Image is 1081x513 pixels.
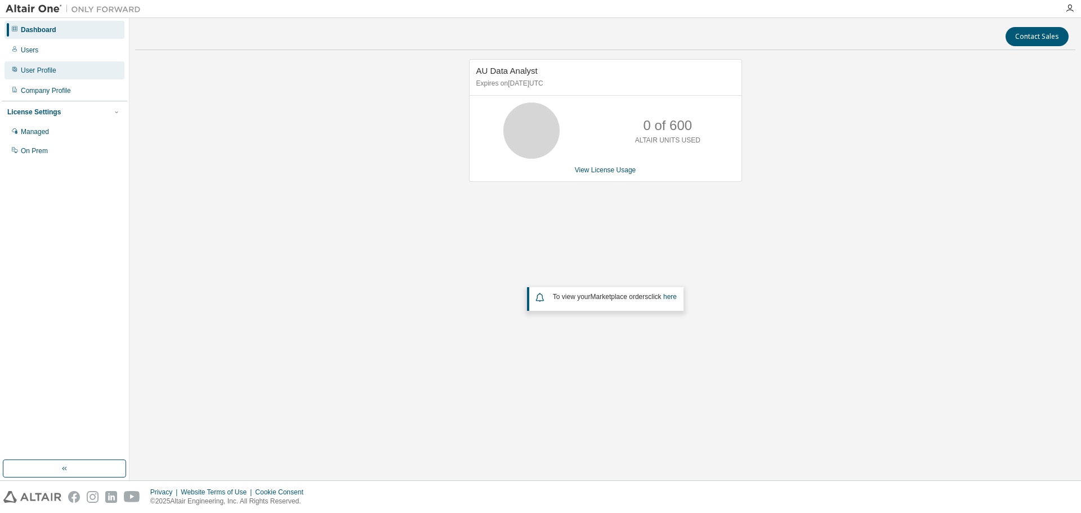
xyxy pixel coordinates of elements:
a: here [663,293,677,301]
div: Website Terms of Use [181,488,255,497]
div: Cookie Consent [255,488,310,497]
div: Dashboard [21,25,56,34]
img: Altair One [6,3,146,15]
div: Managed [21,127,49,136]
div: Privacy [150,488,181,497]
img: instagram.svg [87,491,99,503]
p: ALTAIR UNITS USED [635,136,700,145]
div: Users [21,46,38,55]
div: On Prem [21,146,48,155]
button: Contact Sales [1006,27,1069,46]
em: Marketplace orders [591,293,649,301]
p: © 2025 Altair Engineering, Inc. All Rights Reserved. [150,497,310,506]
span: To view your click [553,293,677,301]
span: AU Data Analyst [476,66,538,75]
img: facebook.svg [68,491,80,503]
div: Company Profile [21,86,71,95]
p: 0 of 600 [643,116,692,135]
img: youtube.svg [124,491,140,503]
a: View License Usage [575,166,636,174]
img: linkedin.svg [105,491,117,503]
p: Expires on [DATE] UTC [476,79,732,88]
div: User Profile [21,66,56,75]
div: License Settings [7,108,61,117]
img: altair_logo.svg [3,491,61,503]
